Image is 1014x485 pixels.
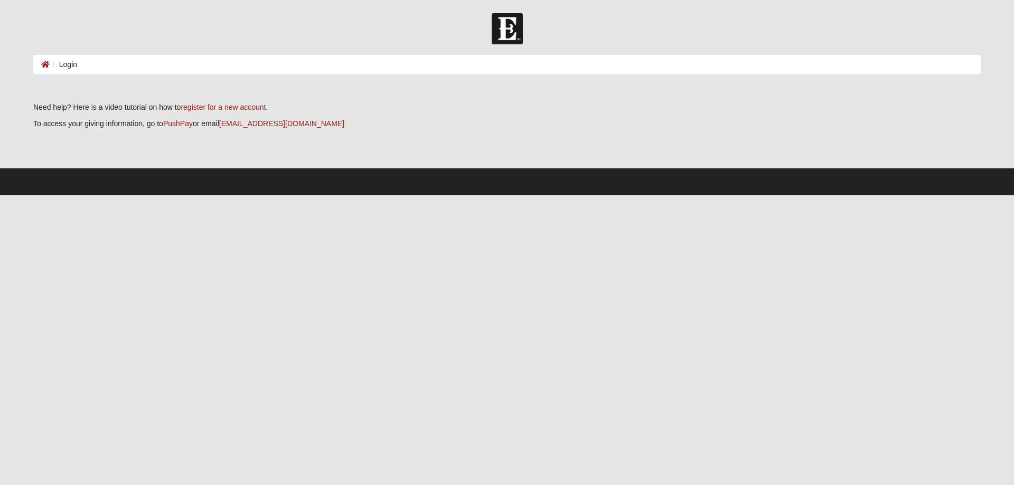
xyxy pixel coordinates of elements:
[33,118,981,129] p: To access your giving information, go to or email
[219,119,344,128] a: [EMAIL_ADDRESS][DOMAIN_NAME]
[181,103,266,111] a: register for a new account
[492,13,523,44] img: Church of Eleven22 Logo
[50,59,77,70] li: Login
[33,102,981,113] p: Need help? Here is a video tutorial on how to .
[163,119,193,128] a: PushPay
